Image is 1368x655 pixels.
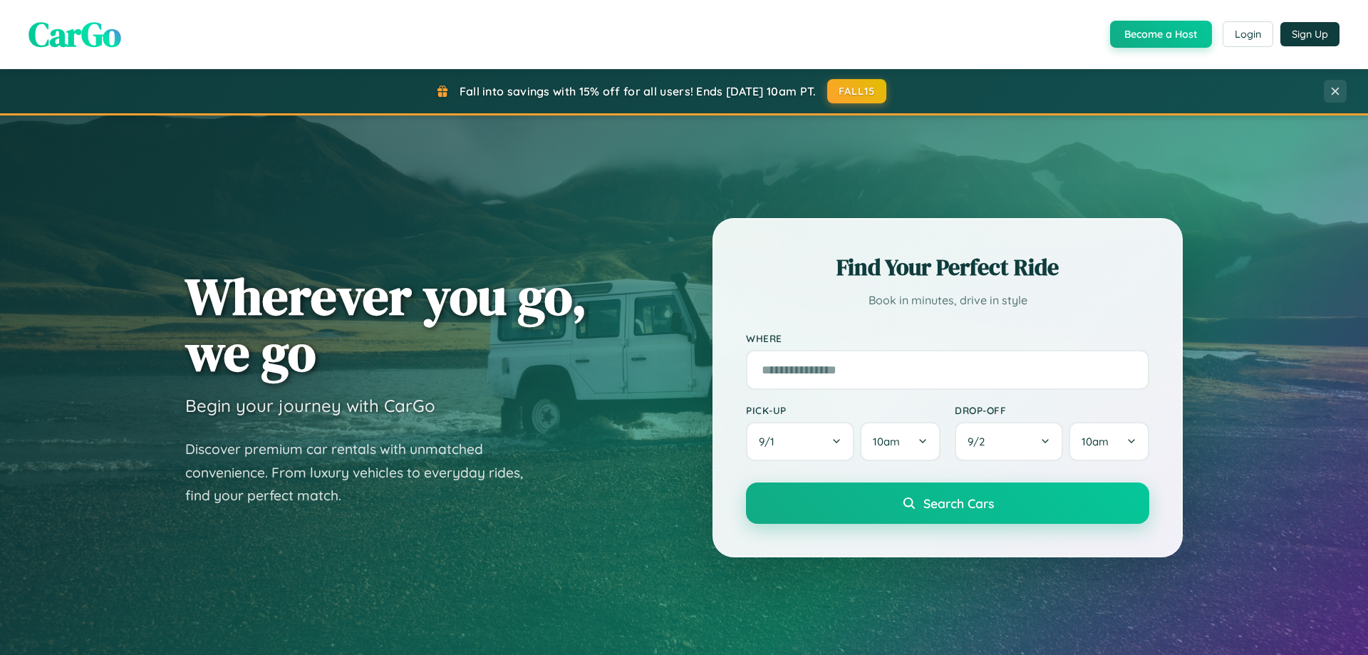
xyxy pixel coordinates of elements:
[746,290,1149,311] p: Book in minutes, drive in style
[955,404,1149,416] label: Drop-off
[185,438,541,507] p: Discover premium car rentals with unmatched convenience. From luxury vehicles to everyday rides, ...
[759,435,782,448] span: 9 / 1
[873,435,900,448] span: 10am
[746,332,1149,344] label: Where
[185,268,587,381] h1: Wherever you go, we go
[955,422,1063,461] button: 9/2
[746,422,854,461] button: 9/1
[923,495,994,511] span: Search Cars
[1110,21,1212,48] button: Become a Host
[460,84,817,98] span: Fall into savings with 15% off for all users! Ends [DATE] 10am PT.
[1280,22,1339,46] button: Sign Up
[185,395,435,416] h3: Begin your journey with CarGo
[746,252,1149,283] h2: Find Your Perfect Ride
[1069,422,1149,461] button: 10am
[28,11,121,58] span: CarGo
[746,483,1149,524] button: Search Cars
[968,435,992,448] span: 9 / 2
[860,422,940,461] button: 10am
[746,404,940,416] label: Pick-up
[827,79,887,103] button: FALL15
[1082,435,1109,448] span: 10am
[1223,21,1273,47] button: Login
